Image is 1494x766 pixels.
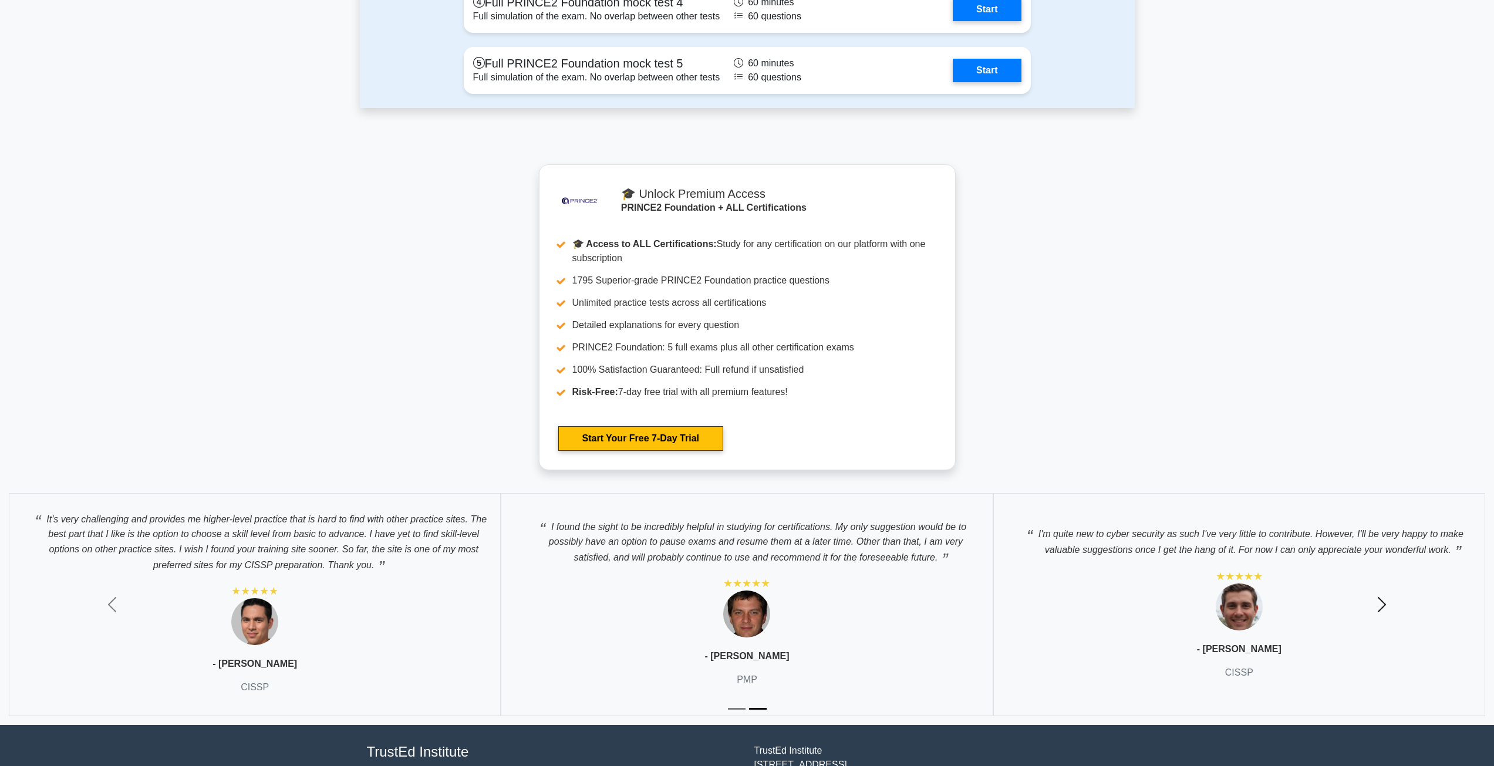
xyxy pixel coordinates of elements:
[1216,583,1263,630] img: Testimonial 3
[728,702,746,716] button: Slide 1
[723,590,770,637] img: Testimonial 2
[1225,666,1253,680] p: CISSP
[21,505,488,572] p: It's very challenging and provides me higher-level practice that is hard to find with other pract...
[1197,642,1281,656] p: - [PERSON_NAME]
[367,744,740,761] h4: TrustEd Institute
[213,657,297,671] p: - [PERSON_NAME]
[231,584,278,598] div: ★★★★★
[1216,569,1263,583] div: ★★★★★
[737,673,757,687] p: PMP
[231,598,278,645] img: Testimonial 1
[953,59,1021,82] a: Start
[1006,520,1473,557] p: I'm quite new to cyber security as such I've very little to contribute. However, I'll be very hap...
[749,702,767,716] button: Slide 2
[723,576,770,590] div: ★★★★★
[558,426,723,451] a: Start Your Free 7-Day Trial
[704,649,789,663] p: - [PERSON_NAME]
[241,680,269,694] p: CISSP
[513,513,980,565] p: I found the sight to be incredibly helpful in studying for certifications. My only suggestion wou...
